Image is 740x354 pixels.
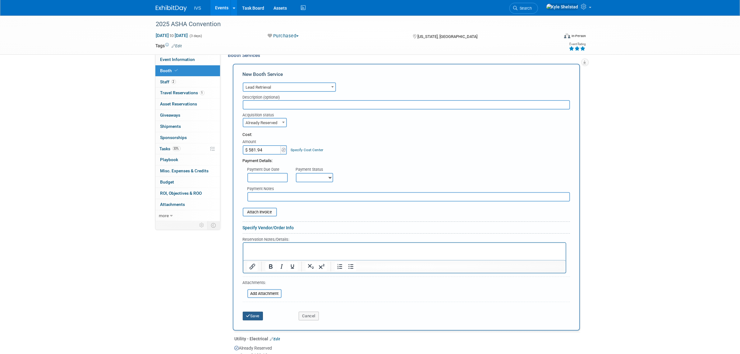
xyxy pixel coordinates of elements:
[175,69,178,72] i: Booth reservation complete
[160,168,209,173] span: Misc. Expenses & Credits
[155,154,220,165] a: Playbook
[564,33,570,38] img: Format-Inperson.png
[243,119,286,127] span: Already Reserved
[155,132,220,143] a: Sponsorships
[243,132,570,138] div: Cost:
[155,77,220,87] a: Staff2
[243,225,294,230] a: Specify Vendor/Order Info
[160,157,178,162] span: Playbook
[207,221,220,229] td: Toggle Event Tabs
[156,5,187,12] img: ExhibitDay
[155,177,220,188] a: Budget
[243,83,335,92] span: Lead Retrieval
[276,262,287,271] button: Italic
[160,124,181,129] span: Shipments
[546,3,579,10] img: Kyle Shelstad
[197,221,208,229] td: Personalize Event Tab Strip
[156,43,182,49] td: Tags
[270,337,280,341] a: Edit
[296,167,338,173] div: Payment Status
[305,262,316,271] button: Subscript
[243,139,288,145] div: Amount
[522,32,586,42] div: Event Format
[160,191,202,196] span: ROI, Objectives & ROO
[194,6,201,11] span: IVS
[569,43,586,46] div: Event Rating
[155,87,220,98] a: Travel Reservations1
[160,101,197,106] span: Asset Reservations
[571,34,586,38] div: In-Person
[155,165,220,176] a: Misc. Expenses & Credits
[172,146,181,151] span: 33%
[155,210,220,221] a: more
[291,148,323,152] a: Specify Cost Center
[160,113,181,118] span: Giveaways
[518,6,532,11] span: Search
[243,236,566,242] div: Reservation Notes/Details:
[417,34,477,39] span: [US_STATE], [GEOGRAPHIC_DATA]
[160,179,174,184] span: Budget
[243,280,282,287] div: Attachments:
[172,44,182,48] a: Edit
[265,33,301,39] button: Purchased
[334,262,345,271] button: Numbered list
[160,202,185,207] span: Attachments
[243,82,336,92] span: Lead Retrieval
[160,79,176,84] span: Staff
[155,54,220,65] a: Event Information
[247,262,258,271] button: Insert/edit link
[189,34,202,38] span: (3 days)
[247,167,287,173] div: Payment Due Date
[243,155,570,164] div: Payment Details:
[287,262,297,271] button: Underline
[155,110,220,121] a: Giveaways
[200,91,205,95] span: 1
[171,79,176,84] span: 2
[156,33,188,38] span: [DATE] [DATE]
[155,65,220,76] a: Booth
[154,19,549,30] div: 2025 ASHA Convention
[509,3,538,14] a: Search
[345,262,356,271] button: Bullet list
[160,135,187,140] span: Sponsorships
[160,90,205,95] span: Travel Reservations
[155,143,220,154] a: Tasks33%
[243,312,263,320] button: Save
[316,262,327,271] button: Superscript
[228,52,585,59] div: Booth Services
[169,33,175,38] span: to
[155,199,220,210] a: Attachments
[243,243,566,260] iframe: Rich Text Area
[243,92,570,100] div: Description (optional)
[160,57,195,62] span: Event Information
[243,109,290,118] div: Acquisition status
[160,68,179,73] span: Booth
[155,99,220,109] a: Asset Reservations
[243,118,287,127] span: Already Reserved
[299,312,319,320] button: Cancel
[265,262,276,271] button: Bold
[235,336,580,342] div: Utility - Electrical
[155,121,220,132] a: Shipments
[160,146,181,151] span: Tasks
[247,186,570,192] div: Payment Notes
[155,188,220,199] a: ROI, Objectives & ROO
[243,71,570,81] div: New Booth Service
[159,213,169,218] span: more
